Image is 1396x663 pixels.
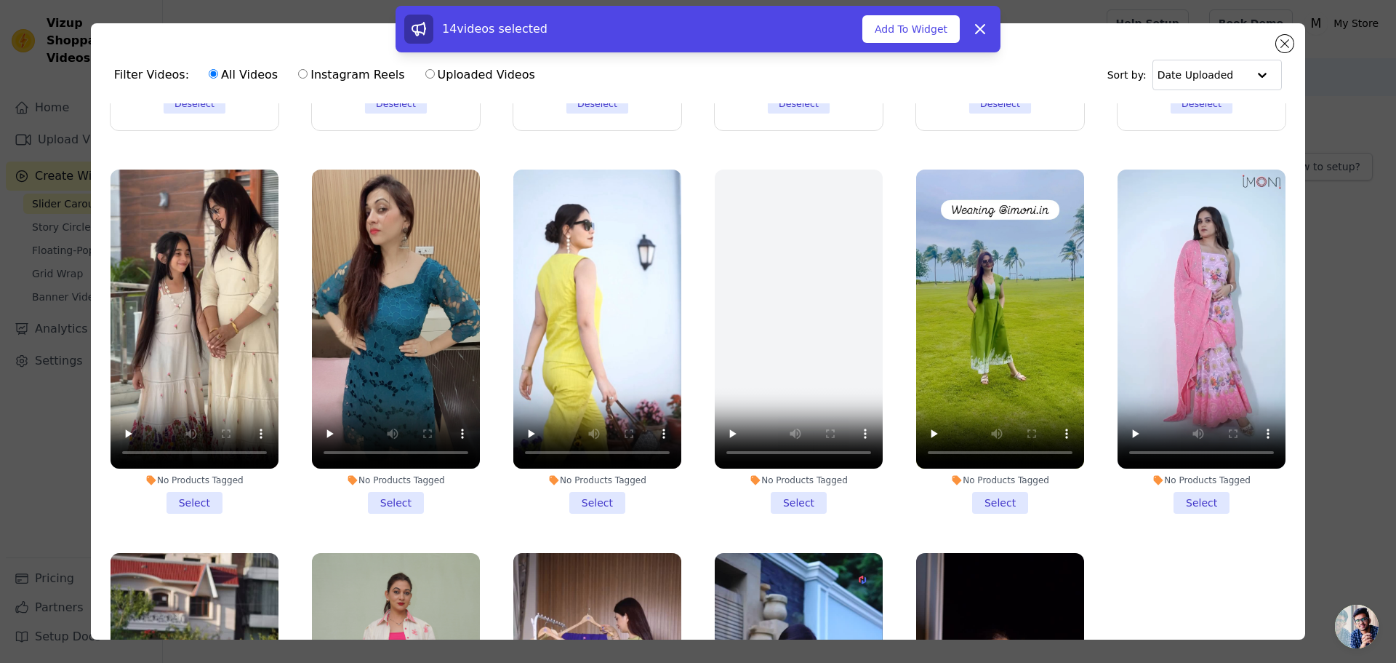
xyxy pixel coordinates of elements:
[312,475,480,486] div: No Products Tagged
[425,65,536,84] label: Uploaded Videos
[297,65,405,84] label: Instagram Reels
[442,22,547,36] span: 14 videos selected
[114,58,543,92] div: Filter Videos:
[1107,60,1283,90] div: Sort by:
[111,475,278,486] div: No Products Tagged
[862,15,960,43] button: Add To Widget
[1118,475,1285,486] div: No Products Tagged
[513,475,681,486] div: No Products Tagged
[715,475,883,486] div: No Products Tagged
[916,475,1084,486] div: No Products Tagged
[1335,605,1379,648] a: Open chat
[208,65,278,84] label: All Videos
